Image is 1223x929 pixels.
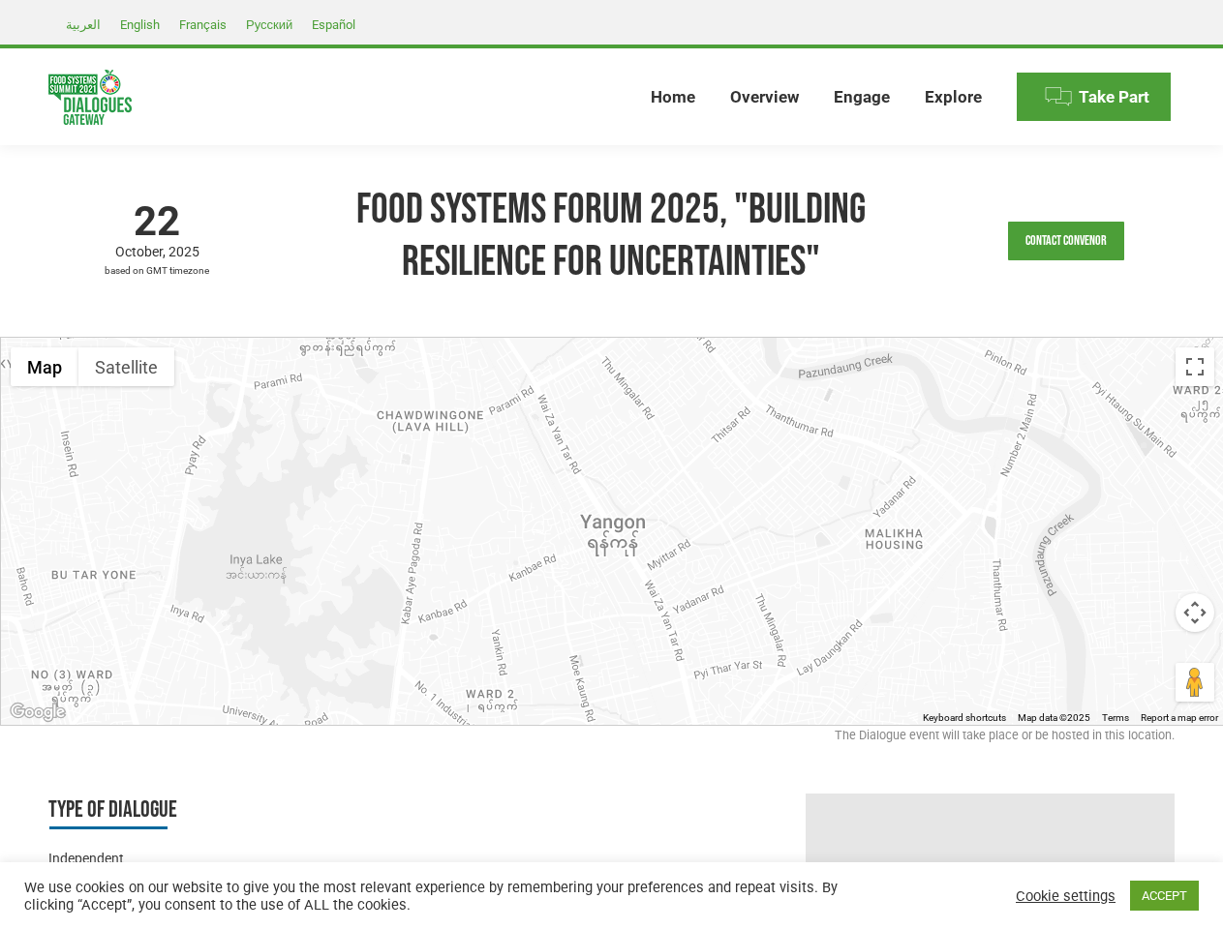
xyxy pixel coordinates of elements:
[1102,712,1129,723] a: Terms (opens in new tab)
[1176,347,1214,386] button: Toggle fullscreen view
[246,17,292,32] span: Русский
[1176,593,1214,632] button: Map camera controls
[925,87,982,107] span: Explore
[651,87,695,107] span: Home
[1008,222,1124,260] a: Contact Convenor
[120,17,160,32] span: English
[48,849,408,868] div: Independent
[1141,712,1218,723] a: Report a map error
[169,13,236,36] a: Français
[110,13,169,36] a: English
[923,711,1006,725] button: Keyboard shortcuts
[48,261,266,281] span: based on GMT timezone
[78,347,174,386] button: Show satellite imagery
[48,726,1175,755] div: The Dialogue event will take place or be hosted in this location.
[48,794,408,829] h3: Type of Dialogue
[11,347,78,386] button: Show street map
[302,13,365,36] a: Español
[1016,887,1116,905] a: Cookie settings
[730,87,799,107] span: Overview
[1018,712,1090,723] span: Map data ©2025
[236,13,302,36] a: Русский
[1176,663,1214,702] button: Drag Pegman onto the map to open Street View
[1130,881,1199,911] a: ACCEPT
[48,70,132,125] img: Food Systems Summit Dialogues
[66,17,101,32] span: العربية
[312,17,355,32] span: Español
[1079,87,1149,107] span: Take Part
[6,700,70,725] img: Google
[115,244,168,259] span: October
[168,244,199,259] span: 2025
[179,17,227,32] span: Français
[1044,82,1073,111] img: Menu icon
[48,201,266,242] span: 22
[56,13,110,36] a: العربية
[834,87,890,107] span: Engage
[24,879,846,914] div: We use cookies on our website to give you the most relevant experience by remembering your prefer...
[6,700,70,725] a: Open this area in Google Maps (opens a new window)
[286,184,938,288] h1: Food Systems Forum 2025, "Building Resilience for Uncertainties"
